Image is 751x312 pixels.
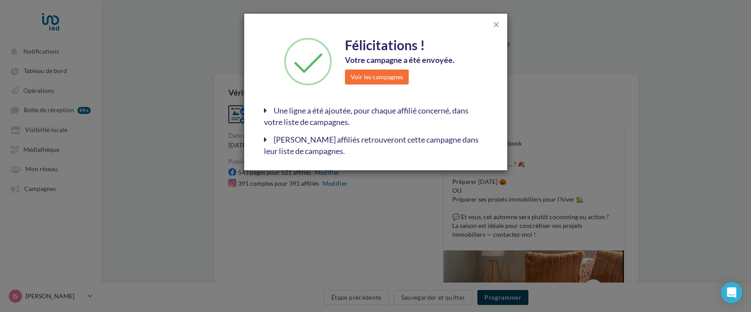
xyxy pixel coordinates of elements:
div: [PERSON_NAME] affiliés retrouveront cette campagne dans leur liste de campagnes. [264,134,487,157]
button: Voir les campagnes [345,70,409,84]
div: Félicitations ! [345,36,481,55]
span: close [492,20,501,29]
div: Open Intercom Messenger [721,282,742,303]
div: Une ligne a été ajoutée, pour chaque affilié concerné, dans votre liste de campagnes. [264,105,487,128]
div: Votre campagne a été envoyée. [345,55,481,66]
